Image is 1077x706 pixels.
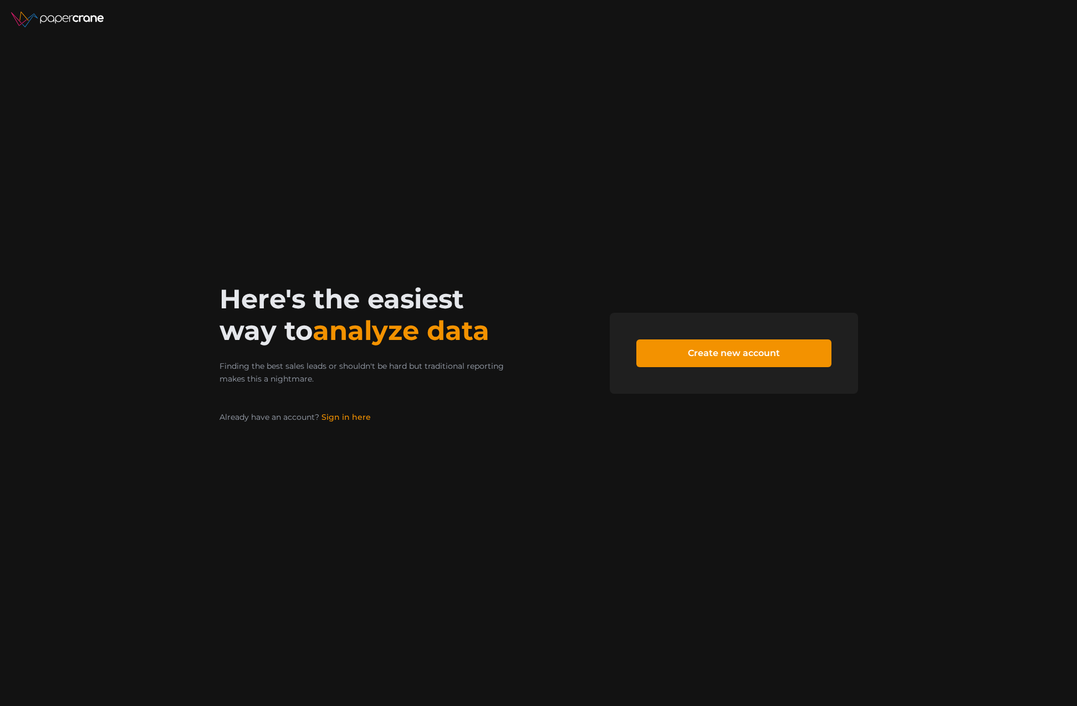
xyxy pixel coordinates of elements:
[220,412,528,423] p: Already have an account?
[321,412,371,422] a: Sign in here
[313,314,489,347] span: analyze data
[688,340,780,367] span: Create new account
[220,360,528,385] p: Finding the best sales leads or shouldn't be hard but traditional reporting makes this a nightmare.
[636,339,831,367] a: Create new account
[220,283,528,347] h2: Here's the easiest way to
